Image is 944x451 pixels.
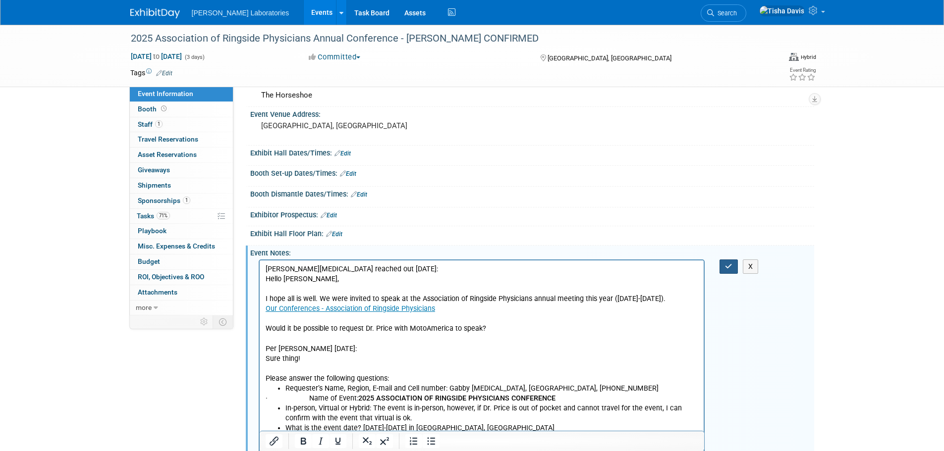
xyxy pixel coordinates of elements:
[138,166,170,174] span: Giveaways
[138,257,160,265] span: Budget
[99,134,296,142] b: 2025 ASSOCIATION OF RINGSIDE PHYSICIANS CONFERENCE
[130,8,180,18] img: ExhibitDay
[26,213,439,223] li: HCP requested Dr. Price
[26,143,439,163] li: In-person, Virtual or Hybrid: The event is in-person, however, if Dr. Price is out of pocket and ...
[250,246,814,258] div: Event Notes:
[26,173,439,183] li: What is the event start and end times? And please state the time zone. TBD, time zone is Pacific ...
[159,105,168,112] span: Booth not reserved yet
[130,194,233,208] a: Sponsorships1
[743,259,759,274] button: X
[250,226,814,239] div: Exhibit Hall Floor Plan:
[261,121,474,130] pre: [GEOGRAPHIC_DATA], [GEOGRAPHIC_DATA]
[156,70,172,77] a: Edit
[130,148,233,162] a: Asset Reservations
[800,53,816,61] div: Hybrid
[130,132,233,147] a: Travel Reservations
[157,212,170,219] span: 71%
[130,239,233,254] a: Misc. Expenses & Credits
[138,105,168,113] span: Booth
[258,88,807,103] div: The Horseshoe
[138,120,163,128] span: Staff
[183,197,190,204] span: 1
[130,209,233,224] a: Tasks71%
[137,212,170,220] span: Tasks
[130,52,182,61] span: [DATE] [DATE]
[714,9,737,17] span: Search
[266,434,282,448] button: Insert/edit link
[196,315,213,328] td: Personalize Event Tab Strip
[359,434,376,448] button: Subscript
[548,54,671,62] span: [GEOGRAPHIC_DATA], [GEOGRAPHIC_DATA]
[26,163,439,173] li: What is the event date? [DATE]-[DATE] in [GEOGRAPHIC_DATA], [GEOGRAPHIC_DATA]
[250,207,814,220] div: Exhibitor Prospectus:
[26,123,439,133] li: Requester’s Name, Region, E-mail and Cell number: Gabby [MEDICAL_DATA], [GEOGRAPHIC_DATA], [PHONE...
[130,285,233,300] a: Attachments
[701,4,746,22] a: Search
[312,434,329,448] button: Italic
[130,178,233,193] a: Shipments
[184,54,205,60] span: (3 days)
[130,254,233,269] a: Budget
[423,434,440,448] button: Bullet list
[351,191,367,198] a: Edit
[340,170,356,177] a: Edit
[138,135,198,143] span: Travel Reservations
[6,4,439,123] p: [PERSON_NAME][MEDICAL_DATA] reached out [DATE]: Hello [PERSON_NAME], I hope all is well. We were ...
[789,53,799,61] img: Format-Hybrid.png
[376,434,393,448] button: Superscript
[789,68,816,73] div: Event Rating
[130,224,233,239] a: Playbook
[715,51,817,66] div: Event Format
[136,303,152,311] span: more
[250,187,814,200] div: Booth Dismantle Dates/Times:
[26,243,439,262] li: Is there is prep work needed? Deck prep? Phone call prior to the event? How long? Not much prep w...
[130,117,233,132] a: Staff1
[789,51,816,61] div: Event Format
[130,163,233,178] a: Giveaways
[130,102,233,117] a: Booth
[26,223,439,233] li: What is the topic of the talk? TBI
[330,434,346,448] button: Underline
[138,242,215,250] span: Misc. Expenses & Credits
[127,30,758,48] div: 2025 Association of Ringside Physicians Annual Conference - [PERSON_NAME] CONFIRMED
[321,212,337,219] a: Edit
[6,44,175,52] a: Our Conferences - Association of Ringside Physicians
[250,146,814,158] div: Exhibit Hall Dates/Times:
[155,120,163,128] span: 1
[138,90,193,98] span: Event Information
[26,262,439,272] li: Will there be any additional events (i.e.: another meeting afterward)? TBD.
[138,197,190,204] span: Sponsorships
[334,150,351,157] a: Edit
[295,434,312,448] button: Bold
[138,288,177,296] span: Attachments
[138,273,204,281] span: ROI, Objectives & ROO
[130,270,233,285] a: ROI, Objectives & ROO
[250,166,814,179] div: Booth Set-up Dates/Times:
[26,183,439,212] li: What is the purpose of the event? Why is this talk needed? Please give some details for HCP to co...
[130,87,233,101] a: Event Information
[213,315,233,328] td: Toggle Event Tabs
[152,52,161,60] span: to
[250,107,814,119] div: Event Venue Address:
[759,5,805,16] img: Tisha Davis
[138,181,171,189] span: Shipments
[6,133,439,143] p: · Name of Event:
[405,434,422,448] button: Numbered list
[130,301,233,315] a: more
[130,68,172,78] td: Tags
[138,227,167,235] span: Playbook
[326,231,342,238] a: Edit
[26,233,439,243] li: Who is the audience? Ringside Physicians from across the country
[192,9,289,17] span: [PERSON_NAME] Laboratories
[305,52,364,62] button: Committed
[138,150,197,158] span: Asset Reservations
